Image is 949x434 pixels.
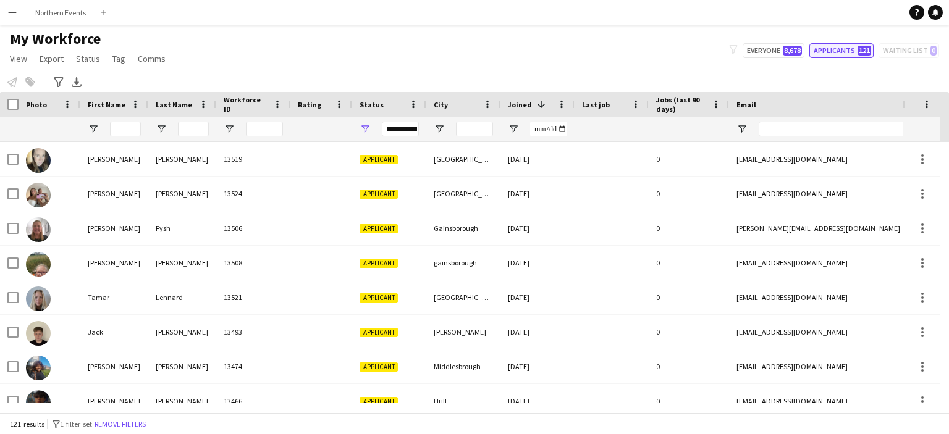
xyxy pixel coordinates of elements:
a: Tag [108,51,130,67]
div: 13524 [216,177,290,211]
span: Applicant [360,397,398,406]
div: 13508 [216,246,290,280]
button: Open Filter Menu [736,123,748,135]
div: [DATE] [500,142,575,176]
span: 8,678 [783,46,802,56]
div: 0 [649,142,729,176]
span: Email [736,100,756,109]
div: 0 [649,349,729,383]
div: [PERSON_NAME] [148,384,216,418]
div: [PERSON_NAME] [148,315,216,349]
span: Photo [26,100,47,109]
div: 0 [649,315,729,349]
input: Joined Filter Input [530,122,567,136]
div: 13506 [216,211,290,245]
div: [DATE] [500,349,575,383]
span: Joined [508,100,532,109]
div: [DATE] [500,384,575,418]
span: Last Name [156,100,192,109]
span: Applicant [360,362,398,372]
div: [PERSON_NAME] [80,246,148,280]
span: Applicant [360,293,398,303]
span: Comms [138,53,166,64]
div: [PERSON_NAME] [148,177,216,211]
div: [DATE] [500,280,575,314]
div: [PERSON_NAME] [80,211,148,245]
span: Applicant [360,190,398,199]
span: Applicant [360,224,398,233]
span: Status [76,53,100,64]
div: Lennard [148,280,216,314]
div: [DATE] [500,246,575,280]
div: 13519 [216,142,290,176]
app-action-btn: Export XLSX [69,75,84,90]
span: Export [40,53,64,64]
span: 121 [858,46,871,56]
div: [PERSON_NAME] [148,246,216,280]
input: Last Name Filter Input [178,122,209,136]
div: 0 [649,384,729,418]
img: Louise Fysh [26,217,51,242]
div: 0 [649,280,729,314]
img: rebecca parry rebecca parry [26,252,51,277]
div: Jack [80,315,148,349]
div: [PERSON_NAME] [80,384,148,418]
span: Applicant [360,155,398,164]
span: Jobs (last 90 days) [656,95,707,114]
div: 0 [649,177,729,211]
input: Workforce ID Filter Input [246,122,283,136]
div: 13466 [216,384,290,418]
img: Jack Carr [26,321,51,346]
span: Rating [298,100,321,109]
div: [DATE] [500,315,575,349]
img: isabelle morrissey [26,183,51,207]
span: First Name [88,100,125,109]
button: Applicants121 [809,43,874,58]
div: [PERSON_NAME] [80,349,148,383]
span: Status [360,100,384,109]
img: Kristian Davies [26,390,51,415]
div: 13521 [216,280,290,314]
div: gainsborough [426,246,500,280]
span: 1 filter set [60,419,92,428]
span: Tag [112,53,125,64]
div: [PERSON_NAME] [80,177,148,211]
div: 0 [649,246,729,280]
div: Tamar [80,280,148,314]
button: Open Filter Menu [156,123,167,135]
button: Open Filter Menu [434,123,445,135]
span: Applicant [360,328,398,337]
span: Last job [582,100,610,109]
div: [DATE] [500,177,575,211]
div: [PERSON_NAME] [426,315,500,349]
div: [DATE] [500,211,575,245]
input: First Name Filter Input [110,122,141,136]
span: Workforce ID [224,95,268,114]
a: Comms [133,51,171,67]
div: [GEOGRAPHIC_DATA] [426,177,500,211]
div: Hull [426,384,500,418]
a: Export [35,51,69,67]
span: View [10,53,27,64]
div: 13474 [216,349,290,383]
button: Open Filter Menu [88,123,99,135]
div: Gainsborough [426,211,500,245]
div: [GEOGRAPHIC_DATA] [426,280,500,314]
img: Cheryl Pullen [26,148,51,173]
a: Status [71,51,105,67]
div: [PERSON_NAME] [148,349,216,383]
app-action-btn: Advanced filters [51,75,66,90]
div: 13493 [216,315,290,349]
span: City [434,100,448,109]
div: Fysh [148,211,216,245]
div: [PERSON_NAME] [148,142,216,176]
button: Northern Events [25,1,96,25]
button: Open Filter Menu [360,123,371,135]
button: Everyone8,678 [743,43,804,58]
input: City Filter Input [456,122,493,136]
div: 0 [649,211,729,245]
a: View [5,51,32,67]
button: Open Filter Menu [224,123,235,135]
span: Applicant [360,259,398,268]
div: [GEOGRAPHIC_DATA] [426,142,500,176]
